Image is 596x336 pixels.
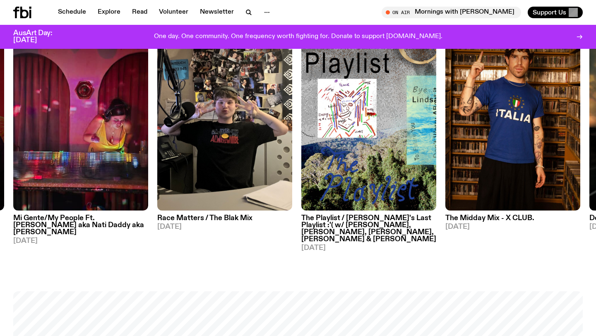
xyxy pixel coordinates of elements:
h3: Race Matters / The Blak Mix [157,215,292,222]
span: [DATE] [157,223,292,230]
h3: The Playlist / [PERSON_NAME]'s Last Playlist :'( w/ [PERSON_NAME], [PERSON_NAME], [PERSON_NAME], ... [301,215,436,243]
a: Mi Gente/My People Ft. [PERSON_NAME] aka Nati Daddy aka [PERSON_NAME][DATE] [13,211,148,245]
span: [DATE] [445,223,580,230]
h3: AusArt Day: [DATE] [13,30,66,44]
a: Newsletter [195,7,239,18]
span: [DATE] [13,238,148,245]
h3: The Midday Mix - X CLUB. [445,215,580,222]
a: Volunteer [154,7,193,18]
a: Read [127,7,152,18]
p: One day. One community. One frequency worth fighting for. Donate to support [DOMAIN_NAME]. [154,33,442,41]
a: The Midday Mix - X CLUB.[DATE] [445,211,580,230]
a: Race Matters / The Blak Mix[DATE] [157,211,292,230]
a: The Playlist / [PERSON_NAME]'s Last Playlist :'( w/ [PERSON_NAME], [PERSON_NAME], [PERSON_NAME], ... [301,211,436,252]
span: Support Us [533,9,566,16]
h3: Mi Gente/My People Ft. [PERSON_NAME] aka Nati Daddy aka [PERSON_NAME] [13,215,148,236]
a: Explore [93,7,125,18]
button: On AirMornings with [PERSON_NAME] [382,7,521,18]
a: Schedule [53,7,91,18]
span: [DATE] [301,245,436,252]
button: Support Us [528,7,583,18]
